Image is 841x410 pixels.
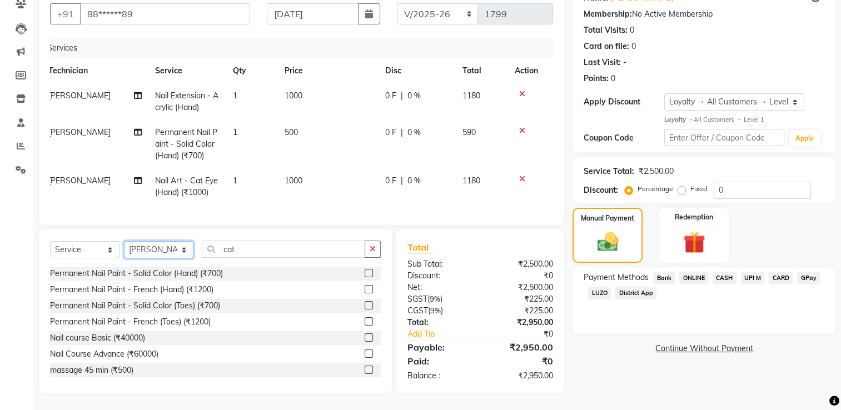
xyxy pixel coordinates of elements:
span: 590 [462,127,476,137]
span: Nail Extension - Acrylic (Hand) [155,91,218,112]
div: massage 45 min (₹500) [50,364,133,376]
div: ₹0 [494,328,562,340]
div: Card on file: [584,41,629,52]
span: | [401,175,403,187]
span: 500 [285,127,298,137]
a: Add Tip [399,328,494,340]
span: 0 % [407,175,421,187]
span: 0 F [385,175,396,187]
span: Payment Methods [584,272,649,283]
span: 1000 [285,91,302,101]
img: _cash.svg [591,230,625,254]
span: [PERSON_NAME] [48,91,111,101]
th: Total [456,58,509,83]
span: 0 % [407,90,421,102]
input: Search or Scan [202,241,365,258]
div: Paid: [399,354,480,368]
span: 1180 [462,91,480,101]
label: Redemption [675,212,713,222]
div: All Customers → Level 1 [664,115,824,124]
th: Service [148,58,226,83]
input: Search by Name/Mobile/Email/Code [80,3,250,24]
div: Balance : [399,370,480,382]
div: ₹0 [480,270,561,282]
span: 1180 [462,176,480,186]
strong: Loyalty → [664,116,694,123]
span: CGST [407,306,428,316]
div: Total Visits: [584,24,628,36]
div: ₹2,950.00 [480,370,561,382]
span: 0 F [385,127,396,138]
span: Permanent Nail Paint - Solid Color (Hand) (₹700) [155,127,217,161]
span: UPI M [741,272,765,284]
div: 0 [630,24,634,36]
span: 1000 [285,176,302,186]
div: ₹2,500.00 [639,166,674,177]
th: Disc [379,58,456,83]
div: Net: [399,282,480,293]
button: +91 [50,3,81,24]
div: ( ) [399,305,480,317]
div: 0 [631,41,636,52]
div: Nail Course Advance (₹60000) [50,348,158,360]
label: Fixed [690,184,707,194]
span: | [401,127,403,138]
div: Total: [399,317,480,328]
div: 0 [611,73,615,84]
span: Bank [653,272,675,284]
span: CARD [769,272,793,284]
div: Permanent Nail Paint - French (Hand) (₹1200) [50,284,213,296]
div: Services [43,38,553,58]
div: Coupon Code [584,132,664,144]
span: 1 [233,91,237,101]
div: Permanent Nail Paint - French (Toes) (₹1200) [50,316,211,328]
th: Technician [42,58,148,83]
div: ₹2,950.00 [480,341,561,354]
span: 0 F [385,90,396,102]
th: Qty [226,58,278,83]
span: Total [407,242,433,253]
th: Price [278,58,379,83]
div: Apply Discount [584,96,664,108]
span: | [401,90,403,102]
div: ₹225.00 [480,293,561,305]
div: Permanent Nail Paint - Solid Color (Hand) (₹700) [50,268,223,279]
span: 1 [233,127,237,137]
div: Discount: [584,184,618,196]
span: 0 % [407,127,421,138]
div: ₹2,500.00 [480,258,561,270]
div: Payable: [399,341,480,354]
input: Enter Offer / Coupon Code [664,129,784,146]
div: Service Total: [584,166,634,177]
span: LUZO [588,287,611,299]
span: [PERSON_NAME] [48,127,111,137]
div: ( ) [399,293,480,305]
span: ONLINE [679,272,708,284]
label: Manual Payment [581,213,634,223]
div: ₹2,500.00 [480,282,561,293]
div: Discount: [399,270,480,282]
div: Points: [584,73,609,84]
span: District App [615,287,656,299]
div: ₹225.00 [480,305,561,317]
a: Continue Without Payment [575,343,833,354]
span: 1 [233,176,237,186]
div: Sub Total: [399,258,480,270]
div: - [623,57,626,68]
span: Nail Art - Cat Eye (Hand) (₹1000) [155,176,218,197]
span: 9% [430,294,440,303]
img: _gift.svg [676,229,712,256]
th: Action [508,58,545,83]
span: SGST [407,294,427,304]
div: Nail course Basic (₹40000) [50,332,145,344]
div: Last Visit: [584,57,621,68]
div: No Active Membership [584,8,824,20]
span: GPay [797,272,820,284]
div: ₹0 [480,354,561,368]
div: ₹2,950.00 [480,317,561,328]
span: CASH [713,272,737,284]
div: Membership: [584,8,632,20]
div: Permanent Nail Paint - Solid Color (Toes) (₹700) [50,300,220,312]
span: 9% [430,306,441,315]
span: [PERSON_NAME] [48,176,111,186]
